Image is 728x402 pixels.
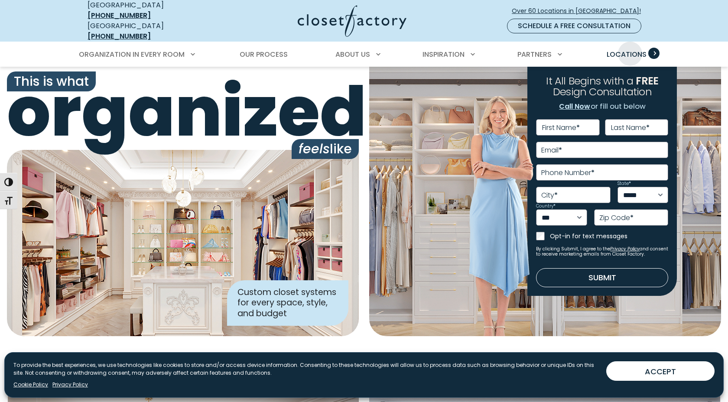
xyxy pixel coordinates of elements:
div: Custom closet systems for every space, style, and budget [227,280,348,326]
label: Email [541,147,562,154]
a: Cookie Policy [13,381,48,389]
span: Over 60 Locations in [GEOGRAPHIC_DATA]! [512,6,648,16]
i: feels [299,139,330,158]
label: City [541,192,558,199]
small: By clicking Submit, I agree to the and consent to receive marketing emails from Closet Factory. [536,246,668,257]
span: About Us [335,49,370,59]
button: ACCEPT [606,361,715,381]
span: Organization in Every Room [79,49,185,59]
span: FREE [636,74,658,88]
p: To provide the best experiences, we use technologies like cookies to store and/or access device i... [13,361,599,377]
label: State [617,182,631,186]
span: Design Consultation [553,85,652,99]
a: Call Now [559,101,591,112]
label: First Name [542,124,580,131]
p: or fill out below [559,101,646,112]
label: Last Name [611,124,650,131]
a: [PHONE_NUMBER] [88,10,151,20]
label: Zip Code [599,214,634,221]
a: [PHONE_NUMBER] [88,31,151,41]
span: like [292,139,359,159]
a: Over 60 Locations in [GEOGRAPHIC_DATA]! [511,3,648,19]
span: Locations [607,49,647,59]
span: Inspiration [422,49,465,59]
button: Submit [536,268,668,287]
label: Country [536,204,556,208]
div: [GEOGRAPHIC_DATA] [88,21,213,42]
a: Privacy Policy [610,246,640,252]
span: Our Process [240,49,288,59]
span: organized [7,78,359,146]
span: Partners [517,49,552,59]
a: Schedule a Free Consultation [507,19,641,33]
a: Privacy Policy [52,381,88,389]
label: Phone Number [541,169,595,176]
label: Opt-in for text messages [550,232,668,240]
img: Closet Factory designed closet [7,150,359,336]
img: Closet Factory Logo [298,5,406,37]
span: It All Begins with a [546,74,633,88]
nav: Primary Menu [73,42,655,67]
